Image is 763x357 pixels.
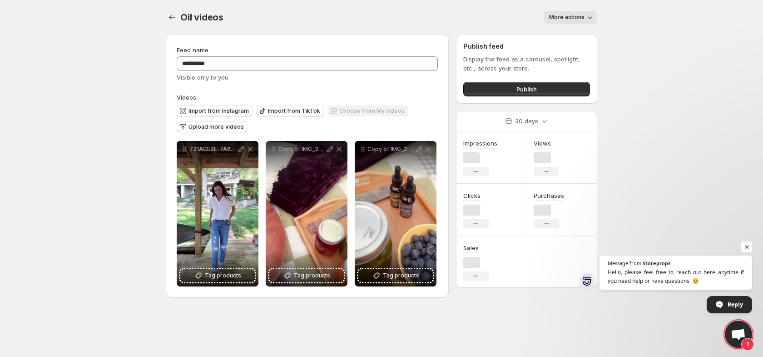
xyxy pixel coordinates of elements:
a: Open chat [725,321,752,348]
span: Hello, please feel free to reach out here anytime if you need help or have questions. 😊 [608,268,744,285]
h2: Publish feed [463,42,590,51]
span: Import from TikTok [268,107,320,115]
button: Tag products [180,269,255,282]
button: Upload more videos [177,121,248,132]
p: 30 days [515,116,538,126]
button: Publish [463,82,590,96]
div: Copy of IMG_2998Tag products [355,141,436,287]
h3: Impressions [463,139,497,148]
span: Videos [177,94,196,101]
span: Publish [516,85,537,94]
div: Copy of IMG_2997Tag products [266,141,347,287]
span: Upload more videos [188,123,244,131]
h3: Purchases [534,191,564,200]
span: Feed name [177,46,208,54]
p: Copy of IMG_2997 [278,146,326,153]
span: Tag products [294,271,330,280]
span: Tag products [383,271,419,280]
button: Tag products [358,269,433,282]
div: 731ACE2E-7A62-485F-AA1C-A367AA3BCD70 1Tag products [177,141,258,287]
span: Message from [608,261,641,266]
span: Reply [728,297,743,312]
span: Visible only to you. [177,74,230,81]
p: Copy of IMG_2998 [367,146,415,153]
button: More actions [544,11,597,24]
h3: Views [534,139,551,148]
button: Import from TikTok [256,106,324,116]
h3: Clicks [463,191,481,200]
span: Import from Instagram [188,107,249,115]
button: Import from Instagram [177,106,253,116]
span: Storeprops [643,261,670,266]
span: 1 [741,338,754,351]
h3: Sales [463,243,479,252]
span: More actions [549,14,585,21]
span: Oil videos [180,12,223,23]
span: Tag products [205,271,241,280]
p: Display the feed as a carousel, spotlight, etc., across your store. [463,55,590,73]
button: Tag products [269,269,344,282]
button: Settings [166,11,178,24]
p: 731ACE2E-7A62-485F-AA1C-A367AA3BCD70 1 [189,146,237,153]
